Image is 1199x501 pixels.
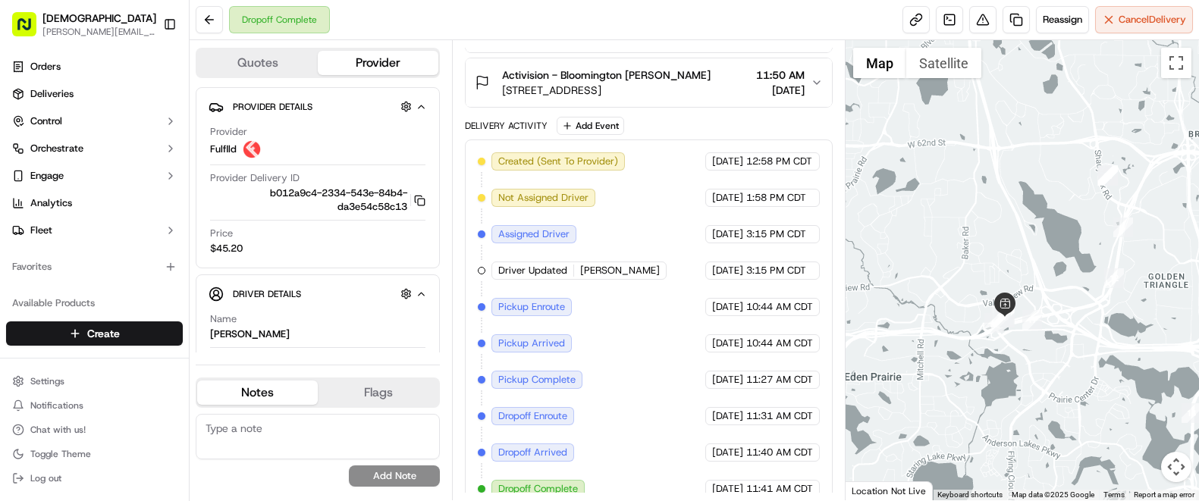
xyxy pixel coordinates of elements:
span: [PERSON_NAME] [580,264,660,277]
div: 16 [991,307,1011,327]
button: Orchestrate [6,136,183,161]
button: Toggle Theme [6,443,183,465]
span: 11:50 AM [756,67,805,83]
p: Welcome 👋 [15,61,276,85]
button: Reassign [1036,6,1089,33]
span: 12:58 PM CDT [746,155,812,168]
span: Pickup Enroute [498,300,565,314]
span: Analytics [30,196,72,210]
button: Log out [6,468,183,489]
div: 4 [1113,218,1133,237]
span: Knowledge Base [30,220,116,235]
button: Quotes [197,51,318,75]
img: Google [849,481,899,500]
span: Notifications [30,399,83,412]
span: Cancel Delivery [1119,13,1186,27]
span: Deliveries [30,87,74,101]
div: We're available if you need us! [52,160,192,172]
img: Nash [15,15,46,45]
button: Keyboard shortcuts [937,490,1003,500]
span: [DATE] [712,264,743,277]
span: Orchestrate [30,142,83,155]
span: Not Assigned Driver [498,191,589,205]
span: Engage [30,169,64,183]
span: Provider Delivery ID [210,171,300,185]
button: CancelDelivery [1095,6,1193,33]
button: b012a9c4-2334-543e-84b4-da3e54c58c13 [210,186,425,214]
span: 10:44 AM CDT [746,300,813,314]
button: [PERSON_NAME][EMAIL_ADDRESS][DOMAIN_NAME] [42,26,156,38]
span: [DATE] [712,191,743,205]
a: Report a map error [1134,490,1194,499]
span: Log out [30,472,61,484]
span: Create [87,326,120,341]
button: [DEMOGRAPHIC_DATA] [42,11,156,26]
span: [DATE] [712,482,743,496]
span: $45.20 [210,242,243,255]
span: Driver Details [233,288,301,300]
div: 12 [1104,268,1124,288]
a: Powered byPylon [107,256,184,268]
span: Created (Sent To Provider) [498,155,618,168]
span: Provider Details [233,101,312,113]
button: Show street map [853,48,906,78]
div: Location Not Live [846,481,933,500]
span: [DATE] [712,155,743,168]
span: Provider [210,125,247,139]
div: 11 [1098,166,1118,186]
img: 1736555255976-a54dd68f-1ca7-489b-9aae-adbdc363a1c4 [15,145,42,172]
button: Notes [197,380,318,405]
div: Delivery Activity [465,120,548,132]
div: Favorites [6,255,183,279]
a: Orders [6,55,183,79]
span: Settings [30,375,64,387]
img: profile_Fulflld_OnFleet_Thistle_SF.png [243,140,261,158]
span: Pickup Arrived [498,337,565,350]
button: Show satellite imagery [906,48,981,78]
div: 📗 [15,221,27,233]
button: Provider [318,51,438,75]
span: [DATE] [712,337,743,350]
button: Control [6,109,183,133]
span: Toggle Theme [30,448,91,460]
a: 📗Knowledge Base [9,214,122,241]
span: Price [210,227,233,240]
button: Activision - Bloomington [PERSON_NAME][STREET_ADDRESS]11:50 AM[DATE] [466,58,832,107]
span: Name [210,312,237,326]
span: 11:40 AM CDT [746,446,813,459]
button: Chat with us! [6,419,183,440]
span: [DATE] [712,446,743,459]
span: Dropoff Arrived [498,446,567,459]
span: [DATE] [712,409,743,423]
button: Driver Details [209,281,427,306]
span: Pickup Complete [498,373,576,387]
button: Engage [6,164,183,188]
a: 💻API Documentation [122,214,250,241]
div: 💻 [128,221,140,233]
span: [DATE] [756,83,805,98]
span: Map data ©2025 Google [1012,490,1094,499]
span: Activision - Bloomington [PERSON_NAME] [502,67,711,83]
span: Fulflld [210,142,237,156]
button: Start new chat [258,149,276,168]
button: Settings [6,371,183,392]
button: Add Event [557,117,624,135]
div: 8 [1098,165,1118,185]
a: Terms (opens in new tab) [1103,490,1125,499]
a: Analytics [6,191,183,215]
button: Fleet [6,218,183,243]
span: [DATE] [712,373,743,387]
span: API Documentation [143,220,243,235]
span: Orders [30,60,61,74]
span: 11:41 AM CDT [746,482,813,496]
div: [PERSON_NAME] [210,327,290,341]
div: 17 [1022,310,1042,330]
span: 11:27 AM CDT [746,373,813,387]
input: Got a question? Start typing here... [39,98,273,114]
span: 3:15 PM CDT [746,264,806,277]
span: [DATE] [712,300,743,314]
div: 13 [990,308,1010,327]
span: Pylon [151,257,184,268]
